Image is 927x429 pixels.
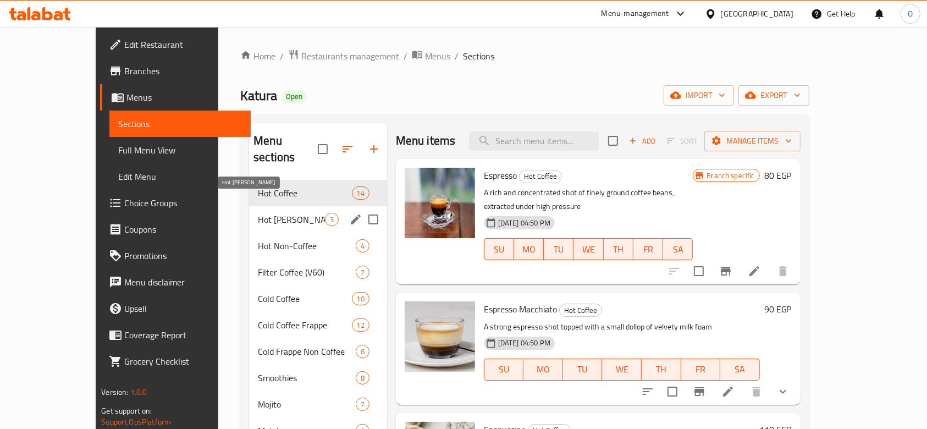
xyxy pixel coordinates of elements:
nav: breadcrumb [240,49,809,63]
span: Edit Restaurant [124,38,242,51]
span: Hot Non-Coffee [258,239,355,252]
span: 10 [352,294,369,304]
button: Manage items [704,131,801,151]
a: Menus [100,84,251,111]
span: [DATE] 04:50 PM [494,338,555,348]
p: A rich and concentrated shot of finely ground coffee beans, extracted under high pressure [484,186,693,213]
p: A strong espresso shot topped with a small dollop of velvety milk foam [484,320,760,334]
div: Cold Coffee10 [249,285,387,312]
span: Cold Coffee Frappe [258,318,351,332]
a: Menus [412,49,450,63]
div: Mojito [258,398,355,411]
span: TU [567,361,598,377]
div: items [352,318,369,332]
span: Coupons [124,223,242,236]
span: SA [667,241,688,257]
button: SA [720,359,760,381]
img: Espresso [405,168,475,238]
span: Sort sections [334,136,361,162]
span: TH [608,241,629,257]
span: Grocery Checklist [124,355,242,368]
a: Sections [109,111,251,137]
a: Edit menu item [748,265,761,278]
div: items [356,266,369,279]
span: Select section first [660,133,704,150]
span: Smoothies [258,371,355,384]
span: 3 [325,215,338,225]
div: Hot [PERSON_NAME]3edit [249,206,387,233]
div: Filter Coffee (V60)7 [249,259,387,285]
span: Menus [126,91,242,104]
span: 6 [356,346,369,357]
a: Support.OpsPlatform [101,415,171,429]
div: Open [282,90,307,103]
span: Cold Frappe Non Coffee [258,345,355,358]
span: WE [578,241,599,257]
button: edit [347,211,364,228]
span: TH [646,361,677,377]
a: Restaurants management [288,49,399,63]
button: Branch-specific-item [686,378,713,405]
li: / [455,50,459,63]
a: Promotions [100,243,251,269]
span: Restaurants management [301,50,399,63]
span: export [747,89,801,102]
span: Cold Coffee [258,292,351,305]
button: FR [681,359,721,381]
a: Grocery Checklist [100,348,251,375]
span: 7 [356,267,369,278]
button: import [664,85,734,106]
span: FR [638,241,659,257]
div: [GEOGRAPHIC_DATA] [721,8,793,20]
span: SA [725,361,755,377]
li: / [280,50,284,63]
div: Hot Coffee [559,304,602,317]
div: Menu-management [602,7,669,20]
span: Manage items [713,134,792,148]
span: 4 [356,241,369,251]
a: Home [240,50,275,63]
span: Filter Coffee (V60) [258,266,355,279]
span: WE [606,361,637,377]
span: O [908,8,913,20]
span: 14 [352,188,369,199]
button: SA [663,238,693,260]
span: MO [528,361,559,377]
div: items [325,213,339,226]
button: export [738,85,809,106]
button: TU [563,359,603,381]
span: Add [627,135,657,147]
input: search [469,131,599,151]
button: sort-choices [634,378,661,405]
span: Select to update [661,380,684,403]
span: Hot Coffee [258,186,351,200]
div: Hot Coffee [519,170,562,183]
span: Open [282,92,307,101]
span: TU [548,241,569,257]
span: SU [489,361,519,377]
span: Hot Coffee [560,304,602,317]
div: Smoothies8 [249,365,387,391]
span: Add item [625,133,660,150]
a: Upsell [100,295,251,322]
span: Choice Groups [124,196,242,210]
span: 8 [356,373,369,383]
span: Promotions [124,249,242,262]
button: delete [743,378,770,405]
span: Coverage Report [124,328,242,342]
div: items [356,398,369,411]
h2: Menu items [396,133,456,149]
button: FR [633,238,663,260]
div: Hot Non-Coffee4 [249,233,387,259]
a: Edit menu item [721,385,735,398]
button: MO [523,359,563,381]
button: Branch-specific-item [713,258,739,284]
span: Espresso Macchiato [484,301,557,317]
span: Edit Menu [118,170,242,183]
button: TH [642,359,681,381]
h6: 90 EGP [764,301,792,317]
